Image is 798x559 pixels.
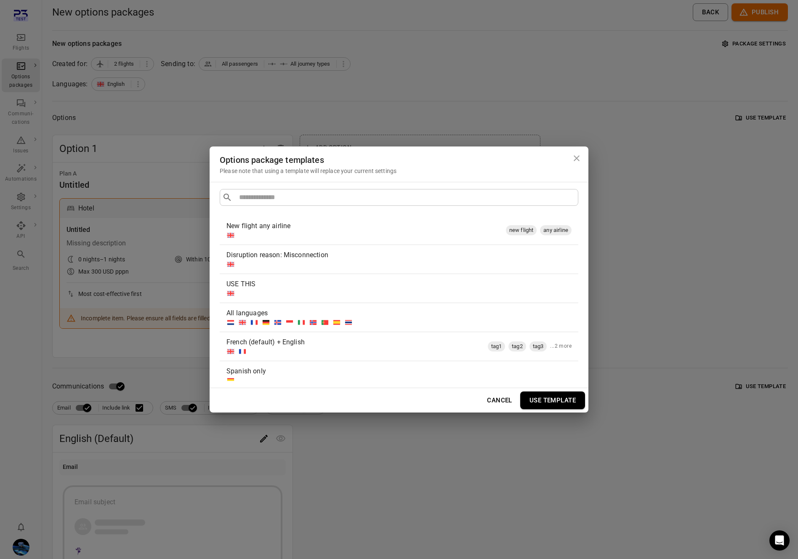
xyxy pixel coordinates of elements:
[508,342,526,351] span: tag2
[520,391,585,409] button: Use template
[220,332,578,361] div: French (default) + Englishtag1tag2tag3...2 more
[529,342,547,351] span: tag3
[769,530,790,551] div: Open Intercom Messenger
[506,226,537,234] span: new flight
[220,167,578,175] div: Please note that using a template will replace your current settings
[482,391,517,409] button: Cancel
[226,337,484,347] div: French (default) + English
[226,366,568,376] div: Spanish only
[488,342,505,351] span: tag1
[226,279,568,289] div: USE THIS
[226,250,568,260] div: Disruption reason: Misconnection
[220,303,578,332] div: All languages
[220,361,578,390] div: Spanish only
[540,226,572,234] span: any airline
[568,150,585,167] button: Close dialog
[226,221,503,231] div: New flight any airline
[220,274,578,303] div: USE THIS
[220,216,578,245] div: New flight any airlinenew flightany airline
[220,153,578,167] div: Options package templates
[226,308,568,318] div: All languages
[550,342,572,351] div: ...2 more
[220,245,578,274] div: Disruption reason: Misconnection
